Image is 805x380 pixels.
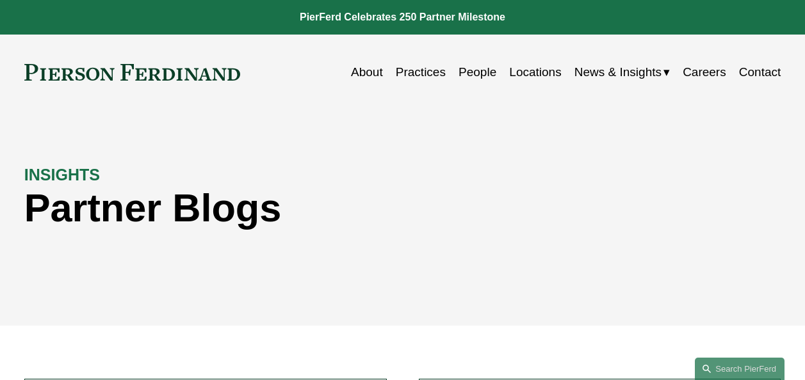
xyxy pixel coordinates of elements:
[459,60,496,84] a: People
[351,60,383,84] a: About
[396,60,446,84] a: Practices
[695,358,785,380] a: Search this site
[683,60,726,84] a: Careers
[739,60,781,84] a: Contact
[24,186,592,230] h1: Partner Blogs
[574,61,662,83] span: News & Insights
[24,166,100,184] strong: INSIGHTS
[509,60,561,84] a: Locations
[574,60,670,84] a: folder dropdown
